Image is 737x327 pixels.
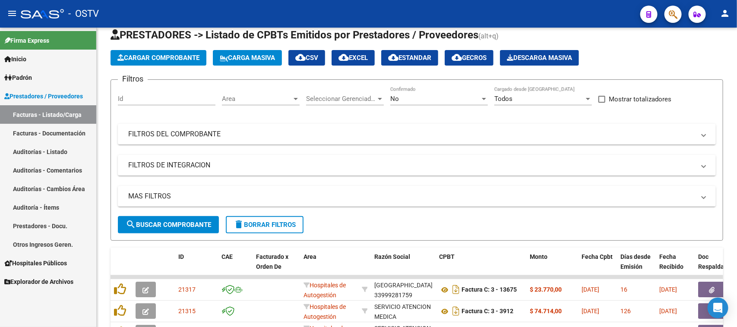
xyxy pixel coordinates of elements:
[620,308,631,314] span: 126
[117,54,199,62] span: Cargar Comprobante
[218,248,253,286] datatable-header-cell: CAE
[720,8,730,19] mat-icon: person
[118,216,219,233] button: Buscar Comprobante
[222,95,292,103] span: Area
[388,52,399,63] mat-icon: cloud_download
[500,50,579,66] button: Descarga Masiva
[4,277,73,286] span: Explorador de Archivos
[234,219,244,230] mat-icon: delete
[338,52,349,63] mat-icon: cloud_download
[4,258,67,268] span: Hospitales Públicos
[530,253,547,260] span: Monto
[371,248,436,286] datatable-header-cell: Razón Social
[620,286,627,293] span: 16
[698,253,737,270] span: Doc Respaldatoria
[582,286,599,293] span: [DATE]
[7,8,17,19] mat-icon: menu
[175,248,218,286] datatable-header-cell: ID
[500,50,579,66] app-download-masive: Descarga masiva de comprobantes (adjuntos)
[288,50,325,66] button: CSV
[578,248,617,286] datatable-header-cell: Fecha Cpbt
[708,298,728,318] div: Open Intercom Messenger
[530,286,562,293] strong: $ 23.770,00
[390,95,399,103] span: No
[221,253,233,260] span: CAE
[332,50,375,66] button: EXCEL
[462,308,513,315] strong: Factura C: 3 - 3912
[526,248,578,286] datatable-header-cell: Monto
[234,221,296,229] span: Borrar Filtros
[452,54,487,62] span: Gecros
[304,253,316,260] span: Area
[304,282,346,299] span: Hospitales de Autogestión
[530,308,562,314] strong: $ 74.714,00
[450,304,462,318] i: Descargar documento
[450,283,462,296] i: Descargar documento
[178,286,196,293] span: 21317
[300,248,358,286] datatable-header-cell: Area
[256,253,288,270] span: Facturado x Orden De
[507,54,572,62] span: Descarga Masiva
[226,216,304,233] button: Borrar Filtros
[656,248,695,286] datatable-header-cell: Fecha Recibido
[582,308,599,314] span: [DATE]
[126,221,211,229] span: Buscar Comprobante
[295,54,318,62] span: CSV
[118,155,716,176] mat-expansion-panel-header: FILTROS DE INTEGRACION
[659,286,677,293] span: [DATE]
[128,192,695,201] mat-panel-title: MAS FILTROS
[436,248,526,286] datatable-header-cell: CPBT
[68,4,99,23] span: - OSTV
[494,95,512,103] span: Todos
[118,73,148,85] h3: Filtros
[609,94,671,104] span: Mostrar totalizadores
[178,253,184,260] span: ID
[452,52,462,63] mat-icon: cloud_download
[374,253,410,260] span: Razón Social
[128,160,695,170] mat-panel-title: FILTROS DE INTEGRACION
[220,54,275,62] span: Carga Masiva
[213,50,282,66] button: Carga Masiva
[338,54,368,62] span: EXCEL
[374,302,432,320] div: 33684659249
[478,32,499,40] span: (alt+q)
[126,219,136,230] mat-icon: search
[4,36,49,45] span: Firma Express
[4,91,83,101] span: Prestadores / Proveedores
[111,50,206,66] button: Cargar Comprobante
[659,308,677,314] span: [DATE]
[4,54,26,64] span: Inicio
[304,303,346,320] span: Hospitales de Autogestión
[374,280,432,299] div: 33999281759
[659,253,683,270] span: Fecha Recibido
[118,186,716,207] mat-expansion-panel-header: MAS FILTROS
[111,29,478,41] span: PRESTADORES -> Listado de CPBTs Emitidos por Prestadores / Proveedores
[439,253,455,260] span: CPBT
[445,50,493,66] button: Gecros
[617,248,656,286] datatable-header-cell: Días desde Emisión
[253,248,300,286] datatable-header-cell: Facturado x Orden De
[306,95,376,103] span: Seleccionar Gerenciador
[178,308,196,314] span: 21315
[462,286,517,293] strong: Factura C: 3 - 13675
[381,50,438,66] button: Estandar
[128,129,695,139] mat-panel-title: FILTROS DEL COMPROBANTE
[4,73,32,82] span: Padrón
[388,54,431,62] span: Estandar
[582,253,613,260] span: Fecha Cpbt
[118,124,716,145] mat-expansion-panel-header: FILTROS DEL COMPROBANTE
[374,280,433,290] div: [GEOGRAPHIC_DATA]
[295,52,306,63] mat-icon: cloud_download
[620,253,651,270] span: Días desde Emisión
